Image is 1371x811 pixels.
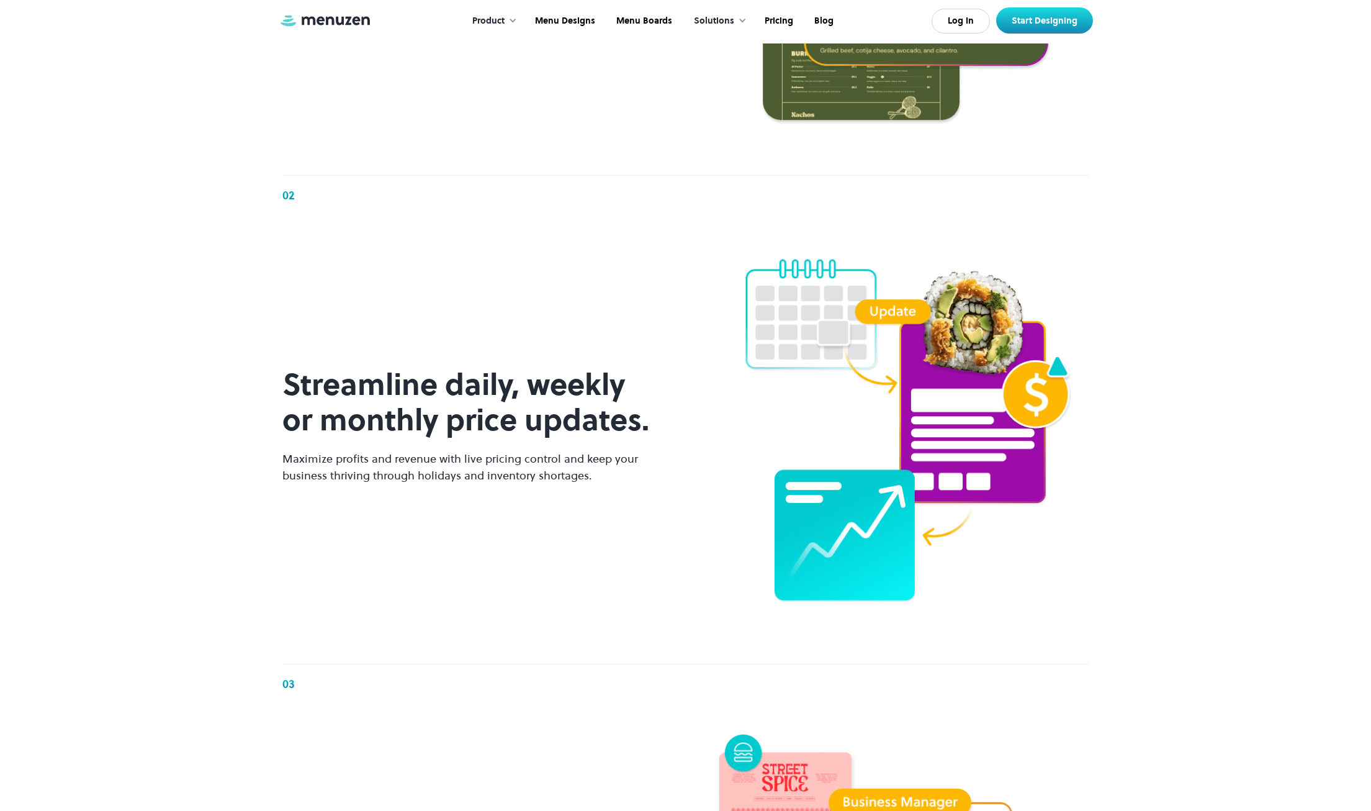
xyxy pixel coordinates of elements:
a: Log In [932,9,990,34]
div: Product [472,14,505,28]
h3: Streamline daily, weekly or monthly price updates. [282,367,661,438]
div: Product [460,2,523,40]
div: Solutions [694,14,734,28]
a: Menu Boards [605,2,681,40]
div: Solutions [681,2,753,40]
div: 02 [282,188,294,203]
div: 03 [282,677,295,692]
a: Pricing [753,2,802,40]
a: Menu Designs [523,2,605,40]
p: Maximize profits and revenue with live pricing control and keep your business thriving through ho... [282,450,661,484]
a: Blog [802,2,843,40]
a: Start Designing [996,7,1093,34]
